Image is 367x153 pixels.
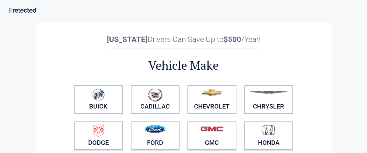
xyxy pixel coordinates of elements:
[70,35,297,44] h2: Drivers Can Save Up to /Year
[244,121,293,150] a: Honda
[74,85,123,114] a: Buick
[262,125,275,136] img: honda
[223,35,241,44] b: $500
[244,85,293,114] a: Chrysler
[148,88,162,102] img: cadillac
[200,126,223,132] img: gmc
[187,121,236,150] a: GMC
[144,125,166,133] img: ford
[9,8,37,13] img: Main Logo
[131,121,180,150] a: Ford
[107,35,148,44] b: [US_STATE]
[249,91,288,94] img: chrysler
[92,88,105,101] img: buick
[70,57,297,74] h2: Vehicle Make
[131,85,180,114] a: Cadillac
[201,89,223,96] img: chevrolet
[74,121,123,150] a: Dodge
[187,85,236,114] a: Chevrolet
[93,125,104,137] img: dodge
